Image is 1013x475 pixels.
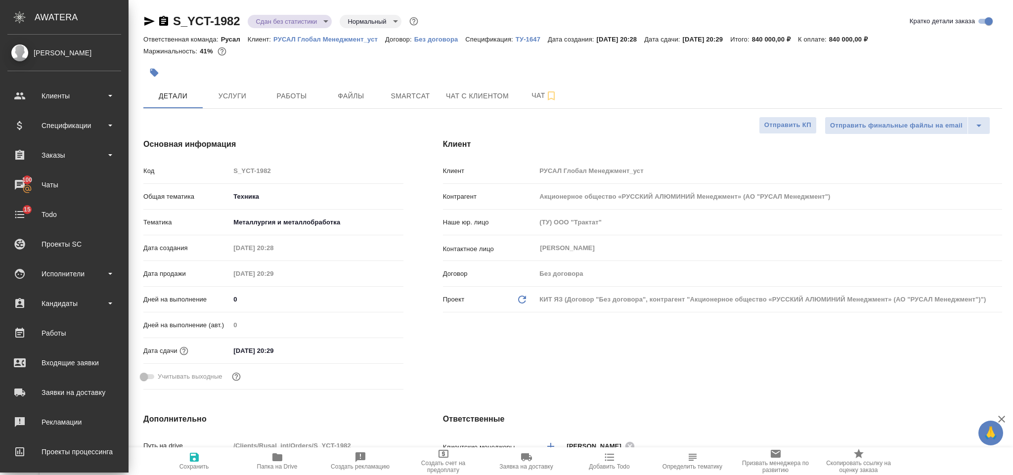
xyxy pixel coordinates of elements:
[216,45,228,58] button: 414304.69 RUB;
[539,434,563,458] button: Добавить менеджера
[730,36,751,43] p: Итого:
[7,237,121,252] div: Проекты SC
[2,380,126,405] a: Заявки на доставку
[143,36,221,43] p: Ответственная команда:
[230,188,403,205] div: Техника
[752,36,798,43] p: 840 000,00 ₽
[443,166,536,176] p: Клиент
[179,463,209,470] span: Сохранить
[516,35,548,43] a: ТУ-1647
[443,442,536,452] p: Клиентские менеджеры
[7,296,121,311] div: Кандидаты
[209,90,256,102] span: Услуги
[982,423,999,443] span: 🙏
[536,215,1002,229] input: Пустое поле
[548,36,596,43] p: Дата создания:
[910,16,975,26] span: Кратко детали заказа
[7,47,121,58] div: [PERSON_NAME]
[387,90,434,102] span: Smartcat
[143,62,165,84] button: Добавить тэг
[230,292,403,306] input: ✎ Введи что-нибудь
[830,120,963,131] span: Отправить финальные файлы на email
[221,36,248,43] p: Русал
[2,439,126,464] a: Проекты процессинга
[230,241,316,255] input: Пустое поле
[536,189,1002,204] input: Пустое поле
[143,295,230,304] p: Дней на выполнение
[443,244,536,254] p: Контактное лицо
[7,385,121,400] div: Заявки на доставку
[7,326,121,341] div: Работы
[173,14,240,28] a: S_YCT-1982
[2,410,126,434] a: Рекламации
[7,118,121,133] div: Спецификации
[149,90,197,102] span: Детали
[7,444,121,459] div: Проекты процессинга
[16,175,39,185] span: 100
[327,90,375,102] span: Файлы
[740,460,811,474] span: Призвать менеджера по развитию
[536,164,1002,178] input: Пустое поле
[829,36,875,43] p: 840 000,00 ₽
[143,166,230,176] p: Код
[143,346,177,356] p: Дата сдачи
[248,36,273,43] p: Клиент:
[143,47,200,55] p: Маржинальность:
[230,370,243,383] button: Выбери, если сб и вс нужно считать рабочими днями для выполнения заказа.
[443,295,465,304] p: Проект
[143,441,230,451] p: Путь на drive
[499,463,553,470] span: Заявка на доставку
[759,117,817,134] button: Отправить КП
[2,232,126,257] a: Проекты SC
[443,138,1002,150] h4: Клиент
[798,36,829,43] p: К оплате:
[414,35,466,43] a: Без договора
[143,243,230,253] p: Дата создания
[143,320,230,330] p: Дней на выполнение (авт.)
[248,15,332,28] div: Сдан без статистики
[35,7,129,27] div: AWATERA
[446,90,509,102] span: Чат с клиентом
[331,463,390,470] span: Создать рекламацию
[230,164,403,178] input: Пустое поле
[402,447,485,475] button: Создать счет на предоплату
[273,36,385,43] p: РУСАЛ Глобал Менеджмент_уст
[589,463,629,470] span: Добавить Todo
[407,15,420,28] button: Доп статусы указывают на важность/срочность заказа
[268,90,315,102] span: Работы
[465,36,515,43] p: Спецификация:
[230,266,316,281] input: Пустое поле
[597,36,645,43] p: [DATE] 20:28
[764,120,811,131] span: Отправить КП
[978,421,1003,445] button: 🙏
[257,463,298,470] span: Папка на Drive
[443,269,536,279] p: Договор
[253,17,320,26] button: Сдан без статистики
[521,89,568,102] span: Чат
[414,36,466,43] p: Без договора
[340,15,401,28] div: Сдан без статистики
[7,415,121,430] div: Рекламации
[18,205,37,215] span: 15
[236,447,319,475] button: Папка на Drive
[443,192,536,202] p: Контрагент
[158,15,170,27] button: Скопировать ссылку
[516,36,548,43] p: ТУ-1647
[567,441,627,451] span: [PERSON_NAME]
[143,15,155,27] button: Скопировать ссылку для ЯМессенджера
[143,413,403,425] h4: Дополнительно
[385,36,414,43] p: Договор:
[143,138,403,150] h4: Основная информация
[536,291,1002,308] div: КИТ ЯЗ (Договор "Без договора", контрагент "Акционерное общество «РУССКИЙ АЛЮМИНИЙ Менеджмент» (А...
[158,372,222,382] span: Учитывать выходные
[644,36,682,43] p: Дата сдачи:
[230,438,403,453] input: Пустое поле
[7,148,121,163] div: Заказы
[143,192,230,202] p: Общая тематика
[683,36,731,43] p: [DATE] 20:29
[2,350,126,375] a: Входящие заявки
[825,117,990,134] div: split button
[143,217,230,227] p: Тематика
[177,345,190,357] button: Если добавить услуги и заполнить их объемом, то дата рассчитается автоматически
[2,202,126,227] a: 15Todo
